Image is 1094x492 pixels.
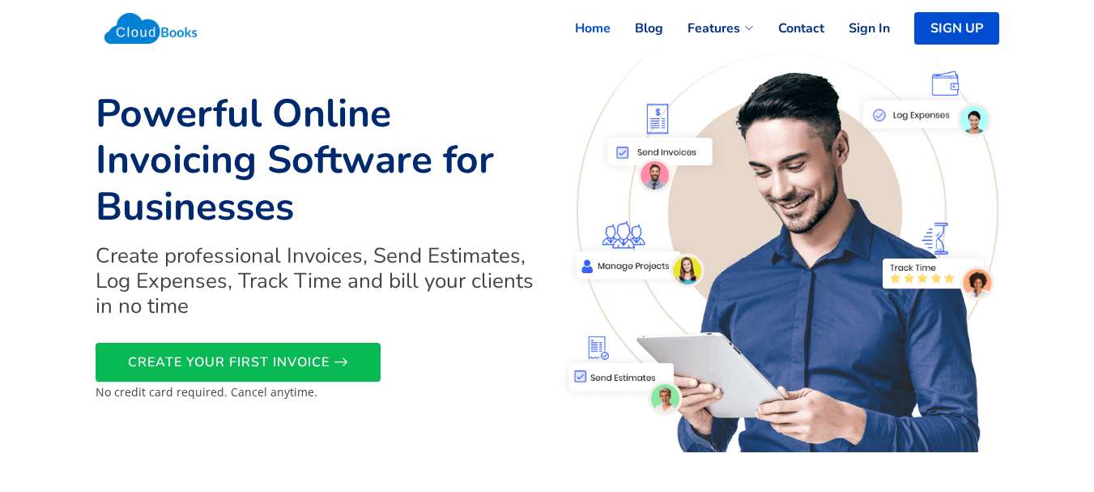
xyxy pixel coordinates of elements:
a: Sign In [824,11,890,46]
a: SIGN UP [914,12,999,45]
img: Cloudbooks Logo [96,4,206,53]
span: Features [687,19,740,38]
small: No credit card required. Cancel anytime. [96,384,317,400]
a: Blog [611,11,663,46]
h1: Powerful Online Invoicing Software for Businesses [96,91,538,231]
a: Features [663,11,754,46]
a: Home [551,11,611,46]
a: Contact [754,11,824,46]
h2: Create professional Invoices, Send Estimates, Log Expenses, Track Time and bill your clients in n... [96,243,538,319]
a: CREATE YOUR FIRST INVOICE [96,343,381,382]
